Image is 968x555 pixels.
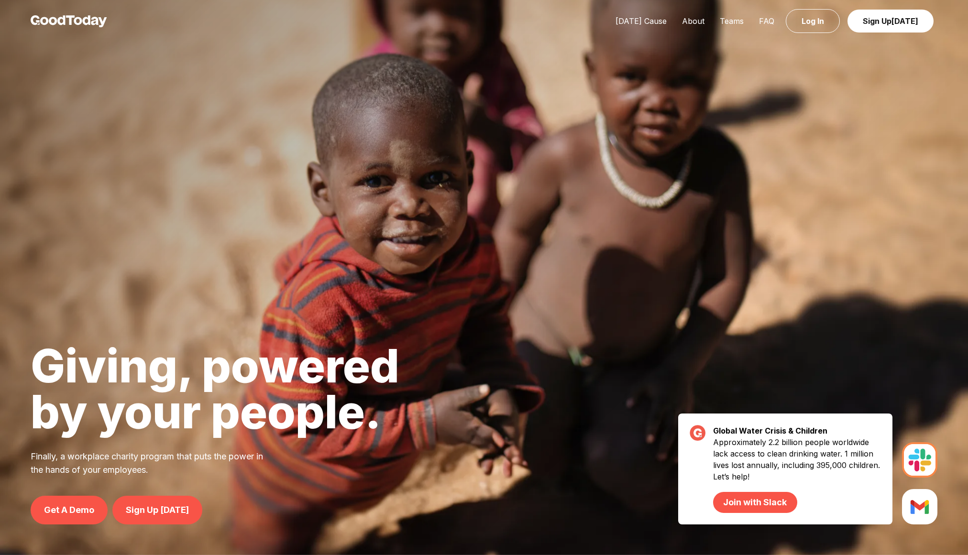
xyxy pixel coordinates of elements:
[31,450,275,477] p: Finally, a workplace charity program that puts the power in the hands of your employees.
[31,15,107,27] img: GoodToday
[902,489,937,524] img: Slack
[713,426,827,435] strong: Global Water Crisis & Children
[712,16,751,26] a: Teams
[674,16,712,26] a: About
[608,16,674,26] a: [DATE] Cause
[786,9,840,33] a: Log In
[31,343,399,435] h1: Giving, powered by your people.
[751,16,782,26] a: FAQ
[891,16,918,26] span: [DATE]
[713,436,881,513] p: Approximately 2.2 billion people worldwide lack access to clean drinking water. 1 million lives l...
[902,442,937,478] img: Slack
[847,10,934,33] a: Sign Up[DATE]
[713,492,797,513] a: Join with Slack
[31,496,108,524] a: Get A Demo
[112,496,202,524] a: Sign Up [DATE]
